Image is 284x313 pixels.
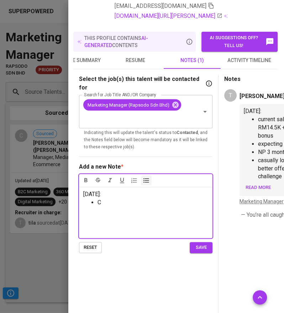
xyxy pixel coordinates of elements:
a: [DOMAIN_NAME][URL][PERSON_NAME] [115,12,222,20]
span: profile summary [54,56,102,65]
b: Contacted [177,130,198,135]
span: C [98,199,101,206]
div: Add a new Note [79,163,121,171]
span: [DATE]: [244,108,261,114]
span: resume [111,56,159,65]
div: Marketing Manager (Rapsodo Sdn Bhd) [83,99,181,111]
span: [EMAIL_ADDRESS][DOMAIN_NAME] [115,2,206,9]
button: reset [79,242,102,253]
button: AI suggestions off? Tell us! [201,32,278,52]
span: activity timeline [225,56,273,65]
div: T [224,89,237,102]
span: [DATE]: [83,191,101,197]
span: AI suggestions off? Tell us! [205,34,274,50]
span: save [193,243,209,252]
span: reset [83,243,98,252]
button: save [190,242,212,253]
span: notes (1) [168,56,216,65]
button: Read more [244,182,273,193]
a: Marketing Manager [240,199,284,204]
button: Open [200,107,210,117]
p: Indicating this will update the talent's status to , and the Notes field below will become mandat... [84,129,207,151]
p: this profile contains contents [84,35,184,49]
span: Read more [246,184,271,192]
span: Marketing Manager (Rapsodo Sdn Bhd) [83,102,174,108]
p: Select the job(s) this talent will be contacted for [79,75,204,92]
